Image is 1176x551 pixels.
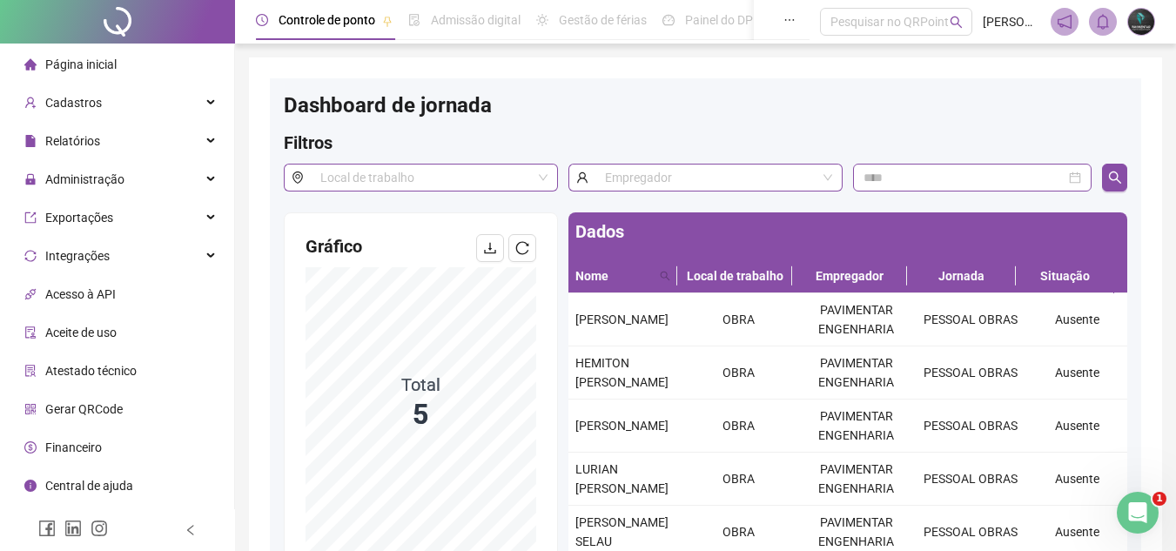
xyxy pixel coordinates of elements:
[45,287,116,301] span: Acesso à API
[575,312,669,326] span: [PERSON_NAME]
[45,96,102,110] span: Cadastros
[185,524,197,536] span: left
[24,326,37,339] span: audit
[656,263,674,289] span: search
[1016,259,1114,293] th: Situação
[64,520,82,537] span: linkedin
[24,403,37,415] span: qrcode
[45,134,100,148] span: Relatórios
[24,97,37,109] span: user-add
[575,419,669,433] span: [PERSON_NAME]
[575,515,669,548] span: [PERSON_NAME] SELAU
[1026,293,1127,346] td: Ausente
[24,288,37,300] span: api
[568,164,595,192] span: user
[431,13,521,27] span: Admissão digital
[983,12,1040,31] span: [PERSON_NAME]
[559,13,647,27] span: Gestão de férias
[660,271,670,281] span: search
[1057,14,1072,30] span: notification
[1026,400,1127,453] td: Ausente
[797,453,915,506] td: PAVIMENTAR ENGENHARIA
[685,13,753,27] span: Painel do DP
[915,400,1026,453] td: PESSOAL OBRAS
[797,346,915,400] td: PAVIMENTAR ENGENHARIA
[256,14,268,26] span: clock-circle
[680,346,797,400] td: OBRA
[24,58,37,71] span: home
[483,241,497,255] span: download
[24,173,37,185] span: lock
[797,400,915,453] td: PAVIMENTAR ENGENHARIA
[279,13,375,27] span: Controle de ponto
[680,400,797,453] td: OBRA
[907,259,1016,293] th: Jornada
[680,453,797,506] td: OBRA
[1117,492,1159,534] iframe: Intercom live chat
[306,236,362,257] span: Gráfico
[45,479,133,493] span: Central de ajuda
[24,480,37,492] span: info-circle
[284,93,492,118] span: Dashboard de jornada
[677,259,792,293] th: Local de trabalho
[24,441,37,454] span: dollar
[797,293,915,346] td: PAVIMENTAR ENGENHARIA
[792,259,907,293] th: Empregador
[1095,14,1111,30] span: bell
[680,293,797,346] td: OBRA
[1026,346,1127,400] td: Ausente
[284,132,333,153] span: Filtros
[915,453,1026,506] td: PESSOAL OBRAS
[575,356,669,389] span: HEMITON [PERSON_NAME]
[45,440,102,454] span: Financeiro
[1128,9,1154,35] img: 35618
[575,462,669,495] span: LURIAN [PERSON_NAME]
[408,14,420,26] span: file-done
[915,346,1026,400] td: PESSOAL OBRAS
[575,266,653,286] span: Nome
[91,520,108,537] span: instagram
[950,16,963,29] span: search
[45,57,117,71] span: Página inicial
[1152,492,1166,506] span: 1
[45,211,113,225] span: Exportações
[284,164,311,192] span: environment
[1026,453,1127,506] td: Ausente
[45,364,137,378] span: Atestado técnico
[783,14,796,26] span: ellipsis
[662,14,675,26] span: dashboard
[24,365,37,377] span: solution
[45,172,124,186] span: Administração
[45,402,123,416] span: Gerar QRCode
[515,241,529,255] span: reload
[382,16,393,26] span: pushpin
[45,326,117,339] span: Aceite de uso
[575,221,624,242] span: Dados
[24,135,37,147] span: file
[24,212,37,224] span: export
[38,520,56,537] span: facebook
[45,249,110,263] span: Integrações
[915,293,1026,346] td: PESSOAL OBRAS
[536,14,548,26] span: sun
[1108,171,1122,185] span: search
[24,250,37,262] span: sync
